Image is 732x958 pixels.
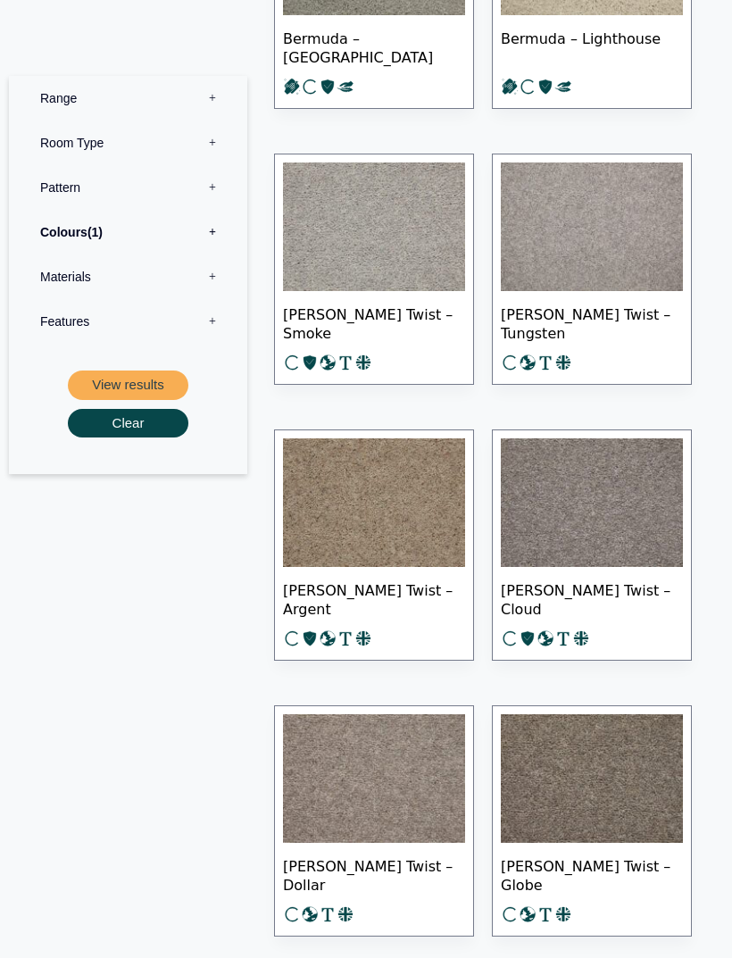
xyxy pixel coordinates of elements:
span: [PERSON_NAME] Twist – Tungsten [501,292,683,354]
label: Colours [22,210,234,254]
span: Bermuda – Lighthouse [501,16,683,79]
a: [PERSON_NAME] Twist – Argent [274,430,474,662]
a: [PERSON_NAME] Twist – Tungsten [492,154,692,386]
label: Room Type [22,121,234,165]
label: Range [22,76,234,121]
button: Clear [68,409,188,438]
span: [PERSON_NAME] Twist – Smoke [283,292,465,354]
a: [PERSON_NAME] Twist – Smoke [274,154,474,386]
img: Tomkinson Twist - Globe [501,715,683,844]
img: Tomkinson Twist Tungsten [501,163,683,292]
img: Tomkinson Twist - Cloud [501,439,683,568]
span: [PERSON_NAME] Twist – Argent [283,568,465,630]
span: [PERSON_NAME] Twist – Cloud [501,568,683,630]
span: [PERSON_NAME] Twist – Globe [501,844,683,906]
a: [PERSON_NAME] Twist – Cloud [492,430,692,662]
span: Bermuda – [GEOGRAPHIC_DATA] [283,16,465,79]
a: [PERSON_NAME] Twist – Dollar [274,706,474,937]
button: View results [68,371,188,400]
label: Materials [22,254,234,299]
a: [PERSON_NAME] Twist – Globe [492,706,692,937]
span: 1 [87,225,103,239]
img: Tomkinson Twist Smoke [283,163,465,292]
img: Tomkinson Twist - Dollar [283,715,465,844]
span: [PERSON_NAME] Twist – Dollar [283,844,465,906]
label: Features [22,299,234,344]
label: Pattern [22,165,234,210]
